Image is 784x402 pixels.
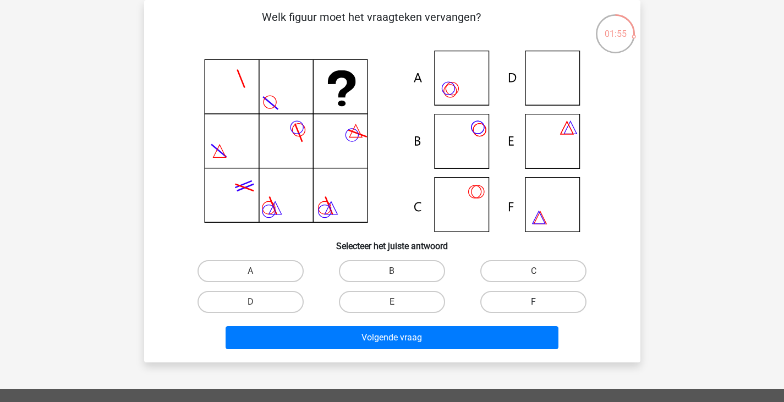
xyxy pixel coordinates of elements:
label: F [480,291,586,313]
label: A [198,260,304,282]
p: Welk figuur moet het vraagteken vervangen? [162,9,582,42]
label: D [198,291,304,313]
button: Volgende vraag [226,326,558,349]
label: B [339,260,445,282]
h6: Selecteer het juiste antwoord [162,232,623,251]
label: C [480,260,586,282]
div: 01:55 [595,13,636,41]
label: E [339,291,445,313]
